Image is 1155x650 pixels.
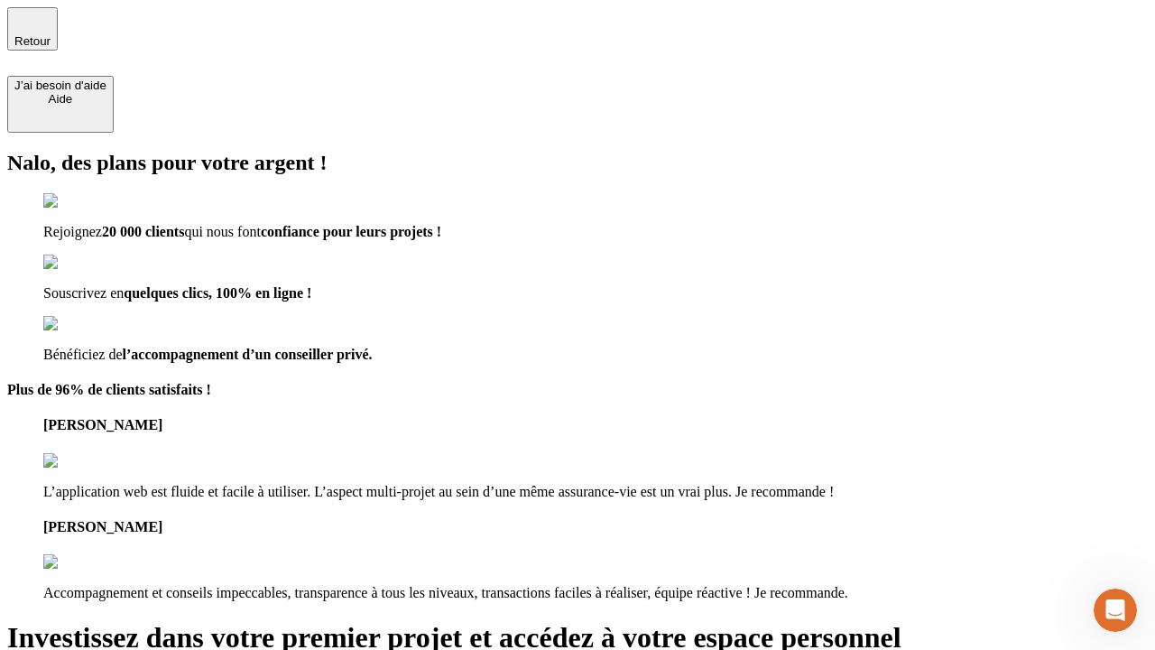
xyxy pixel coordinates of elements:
p: L’application web est fluide et facile à utiliser. L’aspect multi-projet au sein d’une même assur... [43,484,1148,500]
img: checkmark [43,193,121,209]
span: Souscrivez en [43,285,124,301]
span: Rejoignez [43,224,102,239]
span: qui nous font [184,224,260,239]
h4: [PERSON_NAME] [43,417,1148,433]
span: quelques clics, 100% en ligne ! [124,285,311,301]
h4: Plus de 96% de clients satisfaits ! [7,382,1148,398]
img: reviews stars [43,554,133,571]
span: confiance pour leurs projets ! [261,224,441,239]
span: 20 000 clients [102,224,185,239]
span: Bénéficiez de [43,347,123,362]
iframe: Intercom live chat [1094,589,1137,632]
img: reviews stars [43,453,133,469]
div: J’ai besoin d'aide [14,79,106,92]
h4: [PERSON_NAME] [43,519,1148,535]
button: J’ai besoin d'aideAide [7,76,114,133]
button: Retour [7,7,58,51]
img: checkmark [43,255,121,271]
img: checkmark [43,316,121,332]
p: Accompagnement et conseils impeccables, transparence à tous les niveaux, transactions faciles à r... [43,585,1148,601]
div: Aide [14,92,106,106]
h2: Nalo, des plans pour votre argent ! [7,151,1148,175]
span: l’accompagnement d’un conseiller privé. [123,347,373,362]
span: Retour [14,34,51,48]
